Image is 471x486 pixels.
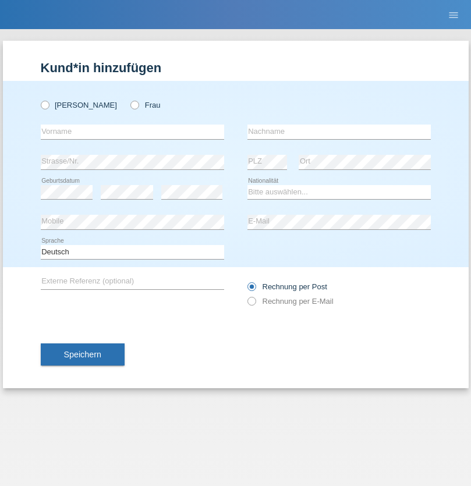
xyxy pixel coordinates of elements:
h1: Kund*in hinzufügen [41,61,431,75]
label: Frau [130,101,160,109]
input: Rechnung per E-Mail [247,297,255,311]
i: menu [448,9,459,21]
label: [PERSON_NAME] [41,101,117,109]
input: Rechnung per Post [247,282,255,297]
label: Rechnung per Post [247,282,327,291]
input: [PERSON_NAME] [41,101,48,108]
label: Rechnung per E-Mail [247,297,334,306]
span: Speichern [64,350,101,359]
input: Frau [130,101,138,108]
button: Speichern [41,343,125,366]
a: menu [442,11,465,18]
